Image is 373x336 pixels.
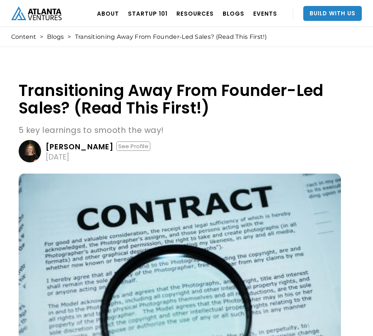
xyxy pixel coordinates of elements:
[40,33,43,41] div: >
[11,33,36,41] a: Content
[19,82,341,117] h1: Transitioning Away From Founder-Led Sales? (Read This First!)
[46,153,69,161] div: [DATE]
[253,3,277,24] a: EVENTS
[97,3,119,24] a: ABOUT
[303,6,362,21] a: Build With Us
[176,3,214,24] a: RESOURCES
[19,140,341,162] a: [PERSON_NAME]See Profile[DATE]
[75,33,267,41] div: Transitioning Away From Founder-Led Sales? (Read This First!)
[19,124,341,136] p: 5 key learnings to smooth the way!
[116,141,150,151] div: See Profile
[47,33,64,41] a: Blogs
[46,143,114,150] div: [PERSON_NAME]
[223,3,244,24] a: BLOGS
[128,3,167,24] a: Startup 101
[68,33,71,41] div: >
